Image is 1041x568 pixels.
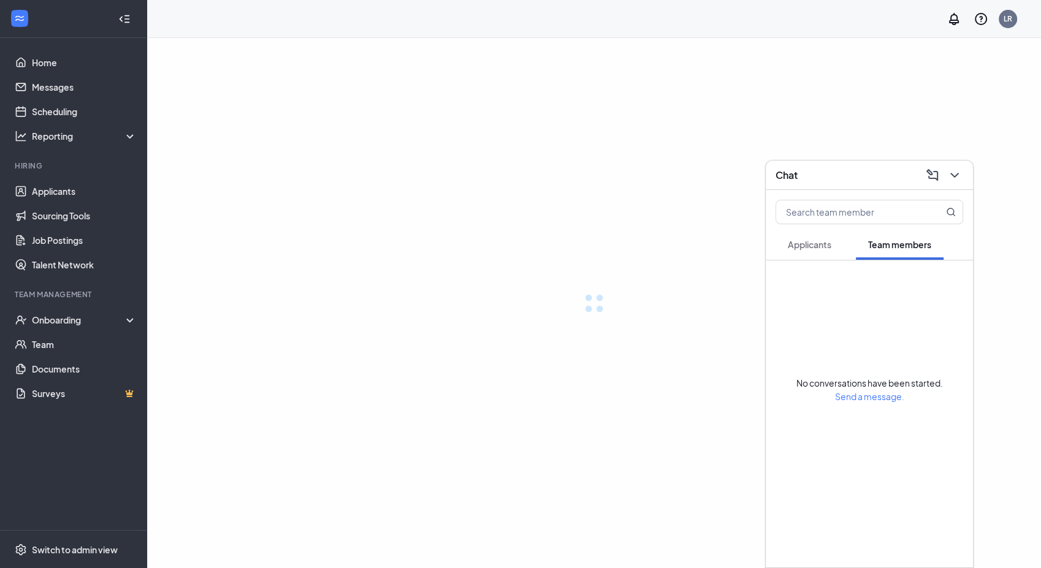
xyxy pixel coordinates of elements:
span: Applicants [788,239,831,250]
h3: Chat [776,169,798,182]
span: Team members [868,239,931,250]
a: Sourcing Tools [32,203,137,228]
button: ChevronDown [944,165,963,185]
a: Team [32,332,137,357]
div: Hiring [15,161,134,171]
svg: ComposeMessage [925,168,940,183]
span: Send a message. [835,391,904,402]
input: Search team member [776,200,921,224]
svg: UserCheck [15,314,27,326]
div: Onboarding [32,314,137,326]
a: SurveysCrown [32,381,137,406]
div: Switch to admin view [32,543,118,556]
a: Home [32,50,137,75]
svg: Settings [15,543,27,556]
svg: WorkstreamLogo [13,12,26,25]
svg: Notifications [947,12,961,26]
svg: Collapse [118,13,131,25]
a: Documents [32,357,137,381]
button: ComposeMessage [921,165,941,185]
a: Talent Network [32,252,137,277]
svg: MagnifyingGlass [946,207,956,217]
svg: QuestionInfo [974,12,988,26]
span: No conversations have been started. [796,377,943,388]
div: Reporting [32,130,137,142]
a: Scheduling [32,99,137,124]
div: LR [1004,13,1012,24]
svg: Analysis [15,130,27,142]
svg: ChevronDown [947,168,962,183]
a: Applicants [32,179,137,203]
a: Messages [32,75,137,99]
div: Team Management [15,289,134,300]
a: Job Postings [32,228,137,252]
